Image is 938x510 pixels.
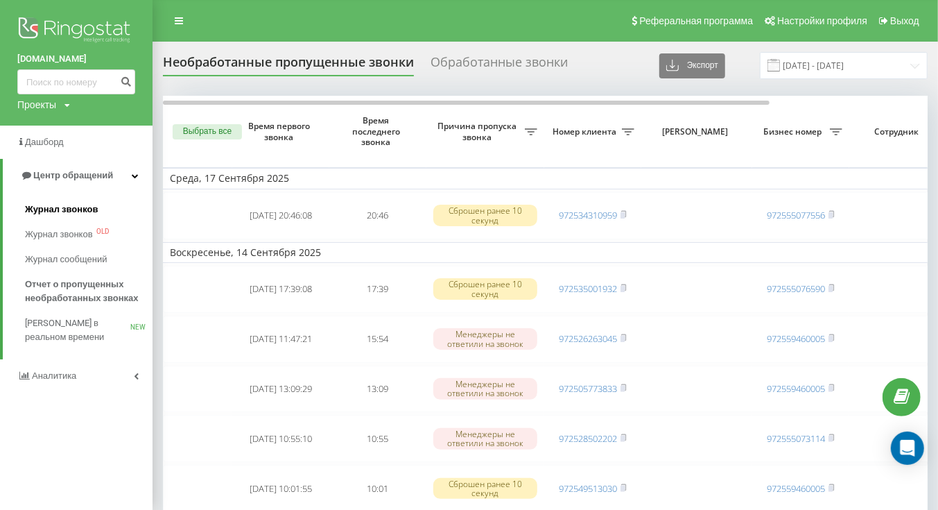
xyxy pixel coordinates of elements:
[163,55,414,76] div: Необработанные пропущенные звонки
[3,159,153,192] a: Центр обращений
[559,482,617,495] a: 972549513030
[25,137,64,147] span: Дашборд
[639,15,753,26] span: Реферальная программа
[890,15,919,26] span: Выход
[243,121,318,142] span: Время первого звонка
[173,124,242,139] button: Выбрать все
[329,192,426,239] td: 20:46
[232,192,329,239] td: [DATE] 20:46:08
[329,316,426,363] td: 15:54
[25,222,153,247] a: Журнал звонковOLD
[232,316,329,363] td: [DATE] 11:47:21
[431,55,568,76] div: Обработанные звонки
[329,366,426,413] td: 13:09
[653,126,740,137] span: [PERSON_NAME]
[340,115,415,148] span: Время последнего звонка
[767,382,825,395] a: 972559460005
[559,432,617,445] a: 972528502202
[433,428,537,449] div: Менеджеры не ответили на звонок
[559,209,617,221] a: 972534310959
[25,228,93,241] span: Журнал звонков
[25,247,153,272] a: Журнал сообщений
[25,316,130,344] span: [PERSON_NAME] в реальном времени
[559,382,617,395] a: 972505773833
[329,266,426,313] td: 17:39
[25,272,153,311] a: Отчет о пропущенных необработанных звонках
[759,126,830,137] span: Бизнес номер
[232,266,329,313] td: [DATE] 17:39:08
[559,332,617,345] a: 972526263045
[767,482,825,495] a: 972559460005
[891,432,924,465] div: Open Intercom Messenger
[232,366,329,413] td: [DATE] 13:09:29
[767,332,825,345] a: 972559460005
[433,378,537,399] div: Менеджеры не ответили на звонок
[17,98,56,112] div: Проекты
[17,69,135,94] input: Поиск по номеру
[767,432,825,445] a: 972555073114
[767,282,825,295] a: 972555076590
[17,52,135,66] a: [DOMAIN_NAME]
[232,415,329,462] td: [DATE] 10:55:10
[32,371,76,381] span: Аналитика
[25,311,153,350] a: [PERSON_NAME] в реальном времениNEW
[551,126,622,137] span: Номер клиента
[25,197,153,222] a: Журнал звонков
[433,278,537,299] div: Сброшен ранее 10 секунд
[559,282,617,295] a: 972535001932
[433,478,537,499] div: Сброшен ранее 10 секунд
[25,253,107,266] span: Журнал сообщений
[767,209,825,221] a: 972555077556
[433,205,537,226] div: Сброшен ранее 10 секунд
[659,53,725,78] button: Экспорт
[329,415,426,462] td: 10:55
[433,328,537,349] div: Менеджеры не ответили на звонок
[777,15,867,26] span: Настройки профиля
[33,170,113,180] span: Центр обращений
[433,121,525,142] span: Причина пропуска звонка
[25,203,98,216] span: Журнал звонков
[17,14,135,49] img: Ringostat logo
[25,278,146,305] span: Отчет о пропущенных необработанных звонках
